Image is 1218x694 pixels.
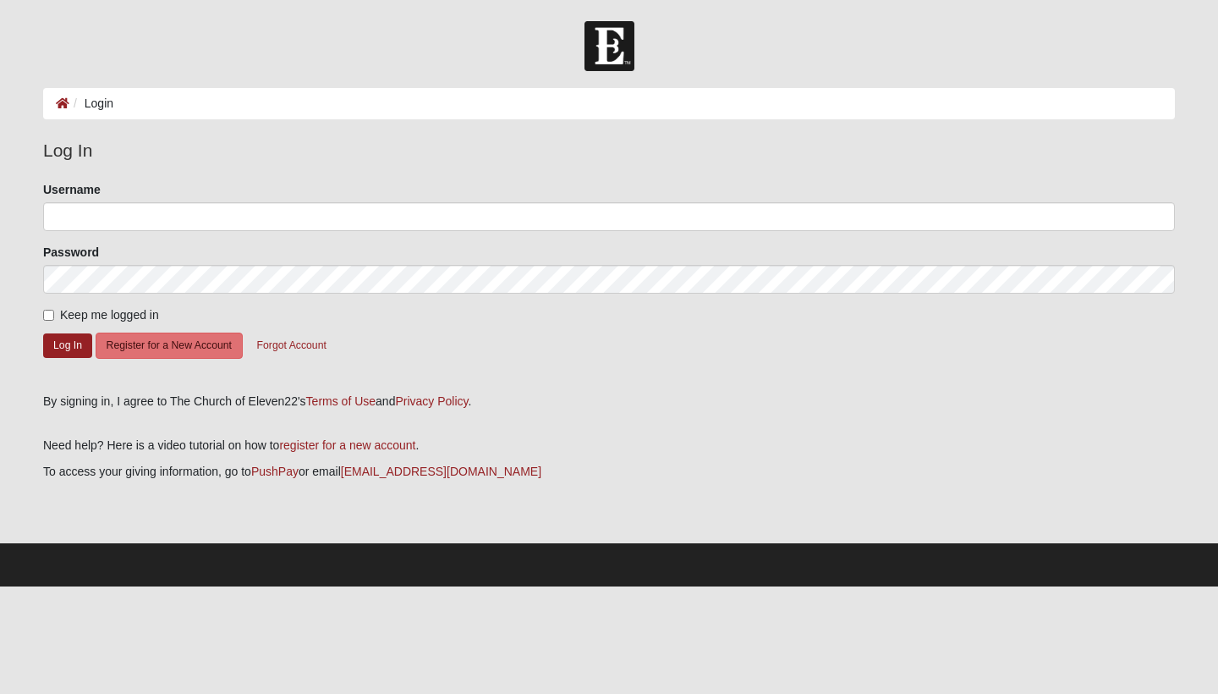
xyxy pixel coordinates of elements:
a: register for a new account [279,438,415,452]
p: To access your giving information, go to or email [43,463,1175,481]
a: [EMAIL_ADDRESS][DOMAIN_NAME] [341,465,541,478]
button: Register for a New Account [96,333,243,359]
a: Privacy Policy [395,394,468,408]
img: Church of Eleven22 Logo [584,21,634,71]
button: Log In [43,333,92,358]
a: Terms of Use [306,394,376,408]
button: Forgot Account [246,333,337,359]
p: Need help? Here is a video tutorial on how to . [43,437,1175,454]
label: Username [43,181,101,198]
a: PushPay [251,465,299,478]
li: Login [69,95,113,113]
legend: Log In [43,137,1175,164]
span: Keep me logged in [60,308,159,322]
div: By signing in, I agree to The Church of Eleven22's and . [43,393,1175,410]
input: Keep me logged in [43,310,54,321]
label: Password [43,244,99,261]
